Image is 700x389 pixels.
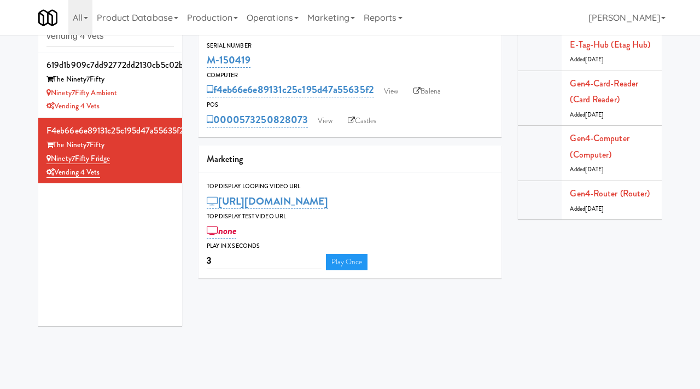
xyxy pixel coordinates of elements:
[207,194,329,209] a: [URL][DOMAIN_NAME]
[312,113,337,129] a: View
[46,138,174,152] div: The Ninety7Fifty
[585,165,604,173] span: [DATE]
[46,57,174,73] div: 619d1b909c7dd92772dd2130cb5c02b5
[570,38,650,51] a: E-tag-hub (Etag Hub)
[207,112,308,127] a: 0000573250828073
[207,211,494,222] div: Top Display Test Video Url
[326,254,368,270] a: Play Once
[38,8,57,27] img: Micromart
[46,88,117,98] a: Ninety7Fifty Ambient
[207,40,494,51] div: Serial Number
[378,83,404,100] a: View
[207,82,374,97] a: f4eb66e6e89131c25c195d47a55635f2
[207,241,494,252] div: Play in X seconds
[570,55,604,63] span: Added
[408,83,446,100] a: Balena
[207,100,494,111] div: POS
[207,53,251,68] a: M-150419
[207,70,494,81] div: Computer
[207,223,237,239] a: none
[570,132,629,161] a: Gen4-computer (Computer)
[585,111,604,119] span: [DATE]
[207,181,494,192] div: Top Display Looping Video Url
[46,123,174,139] div: f4eb66e6e89131c25c195d47a55635f2
[570,165,604,173] span: Added
[570,205,604,213] span: Added
[570,111,604,119] span: Added
[207,153,243,165] span: Marketing
[342,113,382,129] a: Castles
[38,118,182,183] li: f4eb66e6e89131c25c195d47a55635f2The Ninety7Fifty Ninety7Fifty FridgeVending 4 Vets
[585,55,604,63] span: [DATE]
[38,53,182,118] li: 619d1b909c7dd92772dd2130cb5c02b5The Ninety7Fifty Ninety7Fifty AmbientVending 4 Vets
[46,101,100,111] a: Vending 4 Vets
[46,26,174,47] input: Search cabinets
[570,77,638,106] a: Gen4-card-reader (Card Reader)
[585,205,604,213] span: [DATE]
[570,187,650,200] a: Gen4-router (Router)
[46,73,174,86] div: The Ninety7Fifty
[46,167,100,178] a: Vending 4 Vets
[46,153,110,164] a: Ninety7Fifty Fridge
